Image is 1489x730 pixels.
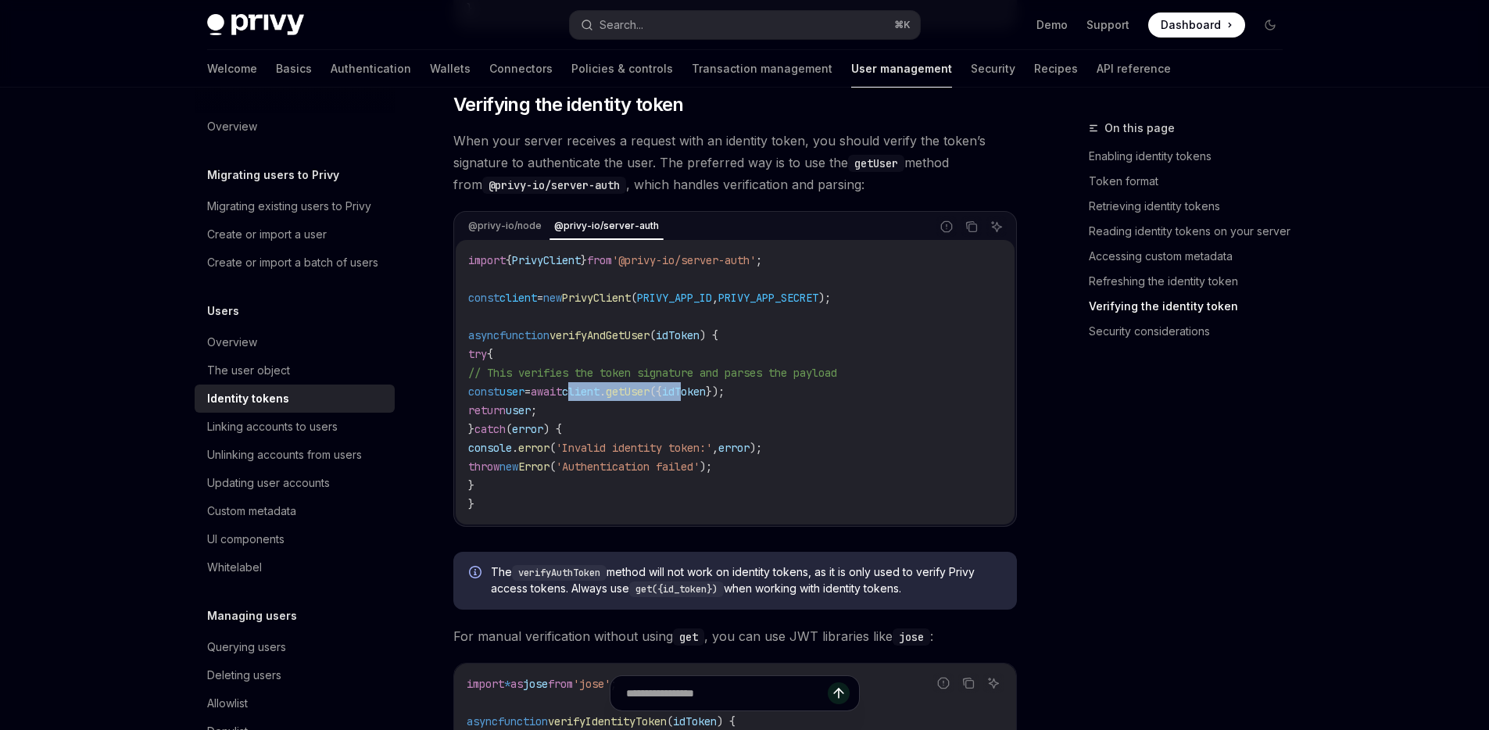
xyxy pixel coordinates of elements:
[606,385,650,399] span: getUser
[549,216,664,235] div: @privy-io/server-auth
[549,328,650,342] span: verifyAndGetUser
[518,460,549,474] span: Error
[631,291,637,305] span: (
[712,291,718,305] span: ,
[499,460,518,474] span: new
[512,253,581,267] span: PrivyClient
[468,422,474,436] span: }
[195,661,395,689] a: Deleting users
[936,216,957,237] button: Report incorrect code
[718,291,818,305] span: PRIVY_APP_SECRET
[851,50,952,88] a: User management
[453,92,684,117] span: Verifying the identity token
[207,361,290,380] div: The user object
[562,385,600,399] span: client
[499,291,537,305] span: client
[195,192,395,220] a: Migrating existing users to Privy
[673,628,704,646] code: get
[468,478,474,492] span: }
[207,14,304,36] img: dark logo
[195,413,395,441] a: Linking accounts to users
[207,607,297,625] h5: Managing users
[712,441,718,455] span: ,
[468,403,506,417] span: return
[491,564,1001,597] span: The method will not work on identity tokens, as it is only used to verify Privy access tokens. Al...
[828,682,850,704] button: Send message
[474,422,506,436] span: catch
[195,469,395,497] a: Updating user accounts
[656,328,700,342] span: idToken
[207,666,281,685] div: Deleting users
[570,11,920,39] button: Search...⌘K
[207,638,286,657] div: Querying users
[1089,144,1295,169] a: Enabling identity tokens
[612,253,756,267] span: '@privy-io/server-auth'
[468,291,499,305] span: const
[562,291,631,305] span: PrivyClient
[469,566,485,581] svg: Info
[207,225,327,244] div: Create or import a user
[506,422,512,436] span: (
[207,302,239,320] h5: Users
[537,291,543,305] span: =
[571,50,673,88] a: Policies & controls
[549,441,556,455] span: (
[1034,50,1078,88] a: Recipes
[718,441,750,455] span: error
[489,50,553,88] a: Connectors
[662,385,706,399] span: idToken
[756,253,762,267] span: ;
[499,385,524,399] span: user
[195,497,395,525] a: Custom metadata
[1258,13,1283,38] button: Toggle dark mode
[1089,294,1295,319] a: Verifying the identity token
[848,155,904,172] code: getUser
[961,216,982,237] button: Copy the contents from the code block
[464,216,546,235] div: @privy-io/node
[531,385,562,399] span: await
[512,565,607,581] code: verifyAuthToken
[531,403,537,417] span: ;
[600,385,606,399] span: .
[195,441,395,469] a: Unlinking accounts from users
[207,530,285,549] div: UI components
[499,328,549,342] span: function
[195,249,395,277] a: Create or import a batch of users
[207,446,362,464] div: Unlinking accounts from users
[556,460,700,474] span: 'Authentication failed'
[1089,169,1295,194] a: Token format
[468,366,837,380] span: // This verifies the token signature and parses the payload
[650,385,662,399] span: ({
[518,441,549,455] span: error
[207,474,330,492] div: Updating user accounts
[468,253,506,267] span: import
[1148,13,1245,38] a: Dashboard
[195,113,395,141] a: Overview
[750,441,762,455] span: );
[650,328,656,342] span: (
[1089,219,1295,244] a: Reading identity tokens on your server
[468,460,499,474] span: throw
[512,422,543,436] span: error
[894,19,911,31] span: ⌘ K
[207,253,378,272] div: Create or import a batch of users
[700,328,718,342] span: ) {
[207,558,262,577] div: Whitelabel
[430,50,471,88] a: Wallets
[700,460,712,474] span: );
[207,166,339,184] h5: Migrating users to Privy
[549,460,556,474] span: (
[506,403,531,417] span: user
[524,385,531,399] span: =
[331,50,411,88] a: Authentication
[195,220,395,249] a: Create or import a user
[1089,194,1295,219] a: Retrieving identity tokens
[506,253,512,267] span: {
[195,328,395,356] a: Overview
[587,253,612,267] span: from
[543,291,562,305] span: new
[195,385,395,413] a: Identity tokens
[453,625,1017,647] span: For manual verification without using , you can use JWT libraries like :
[468,347,487,361] span: try
[207,50,257,88] a: Welcome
